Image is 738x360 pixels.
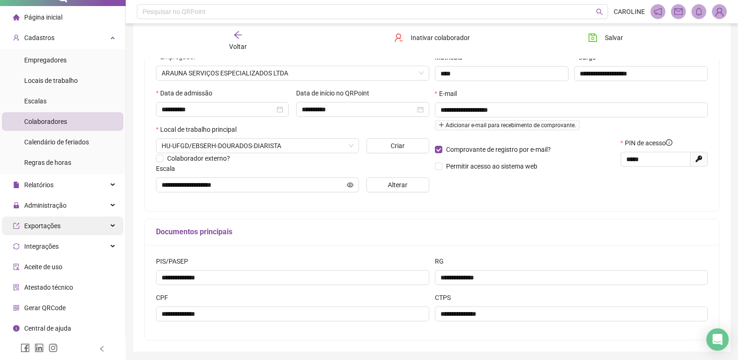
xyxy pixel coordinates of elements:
span: instagram [48,343,58,353]
span: search [596,8,603,15]
span: Calendário de feriados [24,138,89,146]
label: Escala [156,163,181,174]
span: home [13,14,20,20]
span: Exportações [24,222,61,230]
span: bell [695,7,703,16]
span: mail [674,7,683,16]
span: Inativar colaborador [411,33,470,43]
label: Data de início no QRPoint [296,88,375,98]
label: Local de trabalho principal [156,124,243,135]
span: audit [13,264,20,270]
span: Integrações [24,243,59,250]
label: PIS/PASEP [156,256,194,266]
span: Colaboradores [24,118,67,125]
span: Gerar QRCode [24,304,66,312]
span: Criar [391,141,405,151]
span: info-circle [13,325,20,332]
span: ARAUNA SERVIÇOS ESPECIALIZADOS LTDA [162,66,424,80]
button: Salvar [581,30,630,45]
h5: Documentos principais [156,226,708,238]
span: CAROLINE [614,7,645,17]
span: solution [13,284,20,291]
span: sync [13,243,20,250]
button: Inativar colaborador [387,30,477,45]
span: Regras de horas [24,159,71,166]
span: Alterar [388,180,407,190]
span: Locais de trabalho [24,77,78,84]
span: Empregadores [24,56,67,64]
span: Adicionar e-mail para recebimento de comprovante. [435,120,580,130]
button: Criar [366,138,429,153]
label: E-mail [435,88,463,99]
span: save [588,33,597,42]
span: user-delete [394,33,403,42]
span: lock [13,202,20,209]
span: linkedin [34,343,44,353]
span: PIN de acesso [625,138,672,148]
span: plus [439,122,444,128]
div: Open Intercom Messenger [706,328,729,351]
span: notification [654,7,662,16]
span: file [13,182,20,188]
span: qrcode [13,305,20,311]
label: RG [435,256,450,266]
span: Salvar [605,33,623,43]
label: CTPS [435,292,457,303]
span: Relatórios [24,181,54,189]
img: 89421 [712,5,726,19]
span: info-circle [666,139,672,146]
span: export [13,223,20,229]
span: Cadastros [24,34,54,41]
label: Data de admissão [156,88,218,98]
span: Página inicial [24,14,62,21]
span: facebook [20,343,30,353]
span: Administração [24,202,67,209]
button: Alterar [366,177,429,192]
span: Escalas [24,97,47,105]
span: Atestado técnico [24,284,73,291]
span: RUA IVO ALVES DA ROCHA, 558 – ALTOS DO INDAIÁ [162,139,353,153]
span: user-add [13,34,20,41]
span: eye [347,182,353,188]
label: CPF [156,292,174,303]
span: left [99,346,105,352]
span: Comprovante de registro por e-mail? [446,146,551,153]
span: arrow-left [233,30,243,40]
span: Aceite de uso [24,263,62,271]
span: Permitir acesso ao sistema web [446,163,537,170]
span: Central de ajuda [24,325,71,332]
span: Colaborador externo? [167,155,230,162]
span: Voltar [229,43,247,50]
